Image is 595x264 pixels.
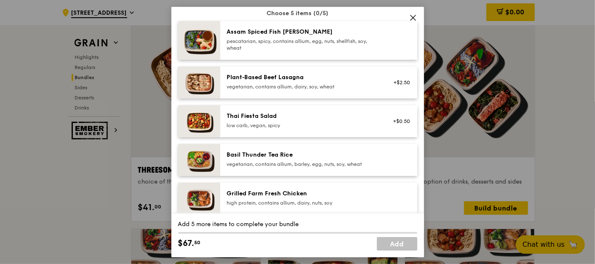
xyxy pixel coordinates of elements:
div: Add 5 more items to complete your bundle [178,220,417,229]
div: Grilled Farm Fresh Chicken [227,189,378,198]
img: daily_normal_HORZ-Grilled-Farm-Fresh-Chicken.jpg [178,183,220,215]
div: Assam Spiced Fish [PERSON_NAME] [227,28,378,36]
img: daily_normal_Assam_Spiced_Fish_Curry__Horizontal_.jpg [178,21,220,60]
img: daily_normal_Citrusy-Cauliflower-Plant-Based-Lasagna-HORZ.jpg [178,67,220,99]
div: high protein, contains allium, dairy, nuts, soy [227,200,378,206]
img: daily_normal_Thai_Fiesta_Salad__Horizontal_.jpg [178,105,220,137]
a: Add [377,237,417,251]
div: low carb, vegan, spicy [227,122,378,129]
div: Thai Fiesta Salad [227,112,378,120]
div: vegetarian, contains allium, barley, egg, nuts, soy, wheat [227,161,378,168]
span: $67. [178,237,195,250]
div: pescatarian, spicy, contains allium, egg, nuts, shellfish, soy, wheat [227,38,378,51]
div: +$0.50 [388,118,411,125]
img: daily_normal_HORZ-Basil-Thunder-Tea-Rice.jpg [178,144,220,176]
span: 50 [195,239,201,246]
div: +$2.50 [388,79,411,86]
div: Choose 5 items (0/5) [178,9,417,18]
div: Plant‑Based Beef Lasagna [227,73,378,82]
div: vegetarian, contains allium, dairy, soy, wheat [227,83,378,90]
div: Basil Thunder Tea Rice [227,151,378,159]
